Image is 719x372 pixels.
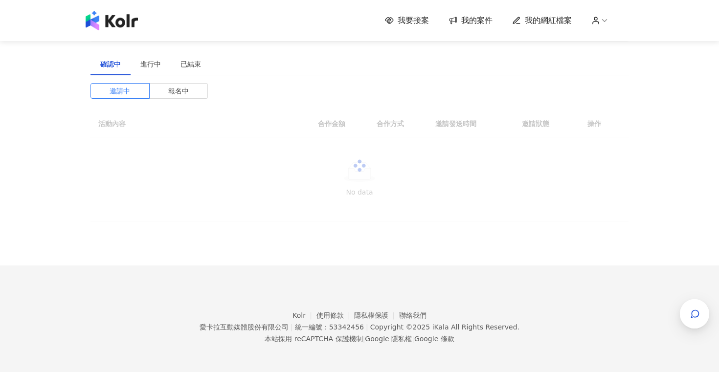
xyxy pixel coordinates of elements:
[449,15,493,26] a: 我的案件
[366,323,368,331] span: |
[461,15,493,26] span: 我的案件
[86,11,138,30] img: logo
[140,59,161,69] div: 進行中
[291,323,293,331] span: |
[110,84,130,98] span: 邀請中
[385,15,429,26] a: 我要接案
[365,335,412,343] a: Google 隱私權
[168,84,189,98] span: 報名中
[399,311,427,319] a: 聯絡我們
[292,311,316,319] a: Kolr
[412,335,414,343] span: |
[370,323,519,331] div: Copyright © 2025 All Rights Reserved.
[295,323,364,331] div: 統一編號：53342456
[180,59,201,69] div: 已結束
[398,15,429,26] span: 我要接案
[414,335,454,343] a: Google 條款
[363,335,365,343] span: |
[265,333,454,345] span: 本站採用 reCAPTCHA 保護機制
[316,311,355,319] a: 使用條款
[200,323,289,331] div: 愛卡拉互動媒體股份有限公司
[354,311,399,319] a: 隱私權保護
[432,323,449,331] a: iKala
[512,15,572,26] a: 我的網紅檔案
[525,15,572,26] span: 我的網紅檔案
[100,59,121,69] div: 確認中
